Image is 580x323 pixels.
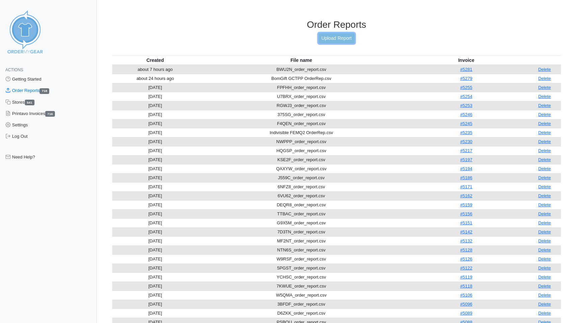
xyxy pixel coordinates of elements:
[198,92,404,101] td: U7BRX_order_report.csv
[538,247,551,252] a: Delete
[460,85,472,90] a: #5255
[198,254,404,263] td: W9RSF_order_report.csv
[198,110,404,119] td: 375SG_order_report.csv
[460,202,472,207] a: #5159
[198,245,404,254] td: NTN6S_order_report.csv
[538,103,551,108] a: Delete
[538,302,551,307] a: Delete
[538,220,551,225] a: Delete
[538,284,551,289] a: Delete
[112,300,198,309] td: [DATE]
[460,211,472,216] a: #5156
[198,227,404,236] td: 7D3TN_order_report.csv
[460,275,472,280] a: #5119
[112,83,198,92] td: [DATE]
[112,191,198,200] td: [DATE]
[198,56,404,65] th: File name
[198,309,404,318] td: D6ZKK_order_report.csv
[112,146,198,155] td: [DATE]
[198,74,404,83] td: BomGift GCTPP OrderRep.csv
[112,254,198,263] td: [DATE]
[460,121,472,126] a: #5245
[460,293,472,298] a: #5106
[198,263,404,273] td: 5PGST_order_report.csv
[198,119,404,128] td: F4QEN_order_report.csv
[112,119,198,128] td: [DATE]
[198,173,404,182] td: J559C_order_report.csv
[198,164,404,173] td: QAXYW_order_report.csv
[460,112,472,117] a: #5246
[460,175,472,180] a: #5186
[460,103,472,108] a: #5253
[112,245,198,254] td: [DATE]
[460,247,472,252] a: #5128
[198,218,404,227] td: G9X5M_order_report.csv
[5,68,23,72] span: Actions
[460,284,472,289] a: #5118
[112,291,198,300] td: [DATE]
[460,94,472,99] a: #5254
[460,256,472,261] a: #5126
[198,182,404,191] td: 6NFZ8_order_report.csv
[460,130,472,135] a: #5235
[198,101,404,110] td: RGWJ3_order_report.csv
[45,111,55,117] span: 716
[460,311,472,316] a: #5089
[404,56,528,65] th: Invoice
[538,193,551,198] a: Delete
[112,218,198,227] td: [DATE]
[112,309,198,318] td: [DATE]
[25,100,34,105] span: 541
[538,166,551,171] a: Delete
[198,128,404,137] td: Indivisible FEMQ2 OrderRep.csv
[112,273,198,282] td: [DATE]
[198,282,404,291] td: 7KWUE_order_report.csv
[538,94,551,99] a: Delete
[112,164,198,173] td: [DATE]
[460,76,472,81] a: #5279
[112,19,561,30] h3: Order Reports
[460,265,472,271] a: #5122
[112,74,198,83] td: about 24 hours ago
[538,112,551,117] a: Delete
[538,311,551,316] a: Delete
[112,155,198,164] td: [DATE]
[538,238,551,243] a: Delete
[198,146,404,155] td: HQGSP_order_report.csv
[198,200,404,209] td: DEQR8_order_report.csv
[112,65,198,74] td: about 7 hours ago
[198,137,404,146] td: NWPPP_order_report.csv
[538,229,551,234] a: Delete
[538,121,551,126] a: Delete
[538,202,551,207] a: Delete
[460,238,472,243] a: #5132
[538,211,551,216] a: Delete
[538,85,551,90] a: Delete
[460,148,472,153] a: #5217
[112,110,198,119] td: [DATE]
[460,193,472,198] a: #5162
[538,275,551,280] a: Delete
[460,67,472,72] a: #5281
[460,184,472,189] a: #5171
[112,137,198,146] td: [DATE]
[112,101,198,110] td: [DATE]
[112,92,198,101] td: [DATE]
[198,273,404,282] td: YCHSC_order_report.csv
[538,175,551,180] a: Delete
[538,184,551,189] a: Delete
[538,67,551,72] a: Delete
[460,166,472,171] a: #5194
[538,76,551,81] a: Delete
[538,293,551,298] a: Delete
[318,33,355,43] a: Upload Report
[538,157,551,162] a: Delete
[112,182,198,191] td: [DATE]
[112,128,198,137] td: [DATE]
[198,291,404,300] td: W5QMA_order_report.csv
[112,56,198,65] th: Created
[198,155,404,164] td: KSE2F_order_report.csv
[198,209,404,218] td: TTBAC_order_report.csv
[198,300,404,309] td: 3BFDF_order_report.csv
[112,173,198,182] td: [DATE]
